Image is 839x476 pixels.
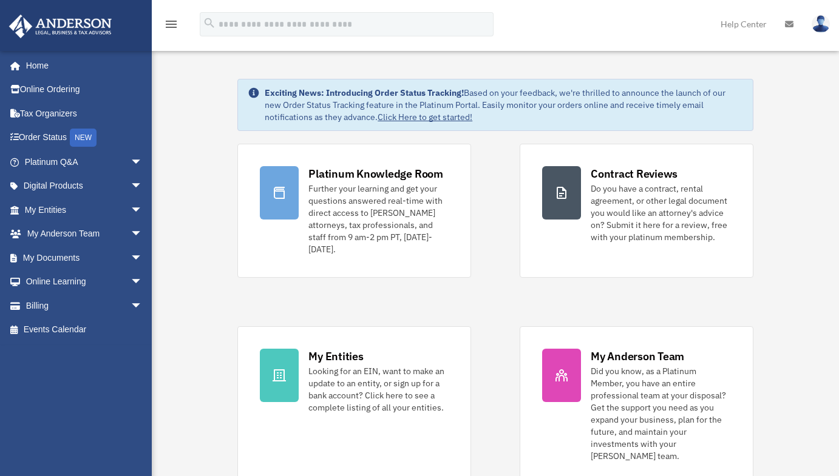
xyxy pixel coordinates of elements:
span: arrow_drop_down [131,222,155,247]
div: Looking for an EIN, want to make an update to an entity, or sign up for a bank account? Click her... [308,365,449,414]
a: Platinum Knowledge Room Further your learning and get your questions answered real-time with dire... [237,144,471,278]
a: My Entitiesarrow_drop_down [8,198,161,222]
a: Online Ordering [8,78,161,102]
a: Click Here to get started! [378,112,472,122]
a: Contract Reviews Do you have a contract, rental agreement, or other legal document you would like... [520,144,753,278]
a: Digital Productsarrow_drop_down [8,174,161,198]
img: User Pic [812,15,830,33]
div: NEW [70,129,97,147]
div: Further your learning and get your questions answered real-time with direct access to [PERSON_NAM... [308,183,449,255]
strong: Exciting News: Introducing Order Status Tracking! [265,87,464,98]
a: menu [164,21,178,32]
div: Based on your feedback, we're thrilled to announce the launch of our new Order Status Tracking fe... [265,87,743,123]
div: Platinum Knowledge Room [308,166,443,181]
a: Billingarrow_drop_down [8,293,161,318]
a: Events Calendar [8,318,161,342]
div: Contract Reviews [591,166,678,181]
a: My Documentsarrow_drop_down [8,246,161,270]
a: Platinum Q&Aarrow_drop_down [8,150,161,174]
span: arrow_drop_down [131,246,155,270]
span: arrow_drop_down [131,174,155,199]
a: Home [8,53,155,78]
span: arrow_drop_down [131,198,155,223]
span: arrow_drop_down [131,270,155,295]
div: My Entities [308,349,363,364]
a: My Anderson Teamarrow_drop_down [8,222,161,246]
span: arrow_drop_down [131,150,155,175]
i: menu [164,17,178,32]
a: Online Learningarrow_drop_down [8,270,161,294]
a: Tax Organizers [8,101,161,126]
span: arrow_drop_down [131,293,155,318]
div: My Anderson Team [591,349,684,364]
a: Order StatusNEW [8,126,161,150]
i: search [203,16,216,30]
div: Did you know, as a Platinum Member, you have an entire professional team at your disposal? Get th... [591,365,731,462]
img: Anderson Advisors Platinum Portal [5,15,115,38]
div: Do you have a contract, rental agreement, or other legal document you would like an attorney's ad... [591,183,731,243]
